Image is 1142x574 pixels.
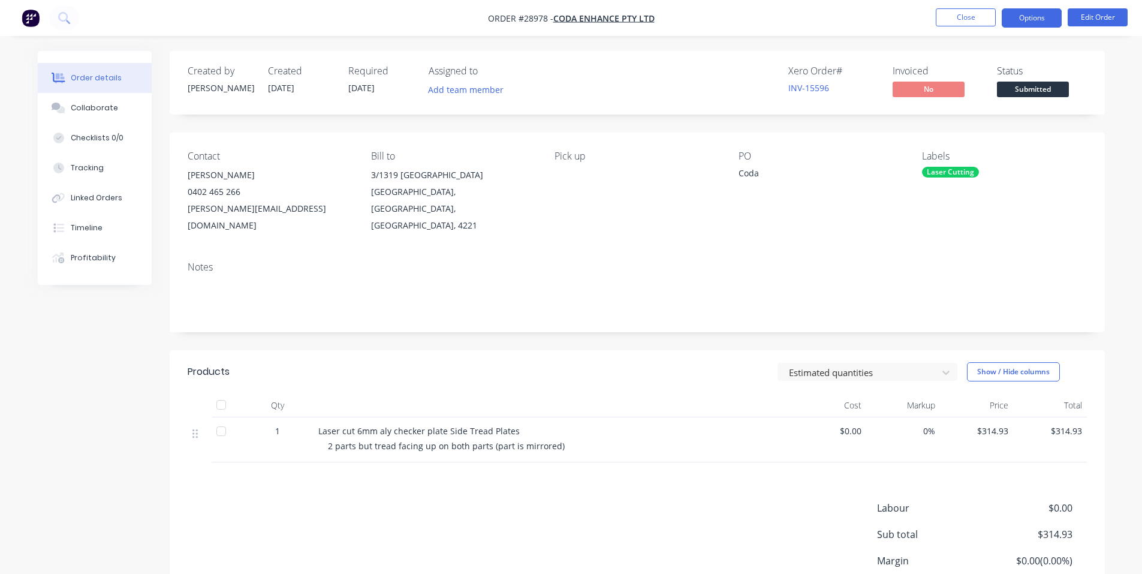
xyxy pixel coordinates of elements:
span: $314.93 [945,425,1009,437]
div: Timeline [71,223,103,233]
div: Contact [188,151,352,162]
div: Profitability [71,253,116,263]
div: Qty [242,393,314,417]
button: Add team member [421,82,510,98]
div: 3/1319 [GEOGRAPHIC_DATA] [371,167,535,184]
div: Markup [866,393,940,417]
div: Price [940,393,1014,417]
button: Submitted [997,82,1069,100]
button: Edit Order [1068,8,1128,26]
div: Laser Cutting [922,167,979,178]
div: 3/1319 [GEOGRAPHIC_DATA][GEOGRAPHIC_DATA], [GEOGRAPHIC_DATA], [GEOGRAPHIC_DATA], 4221 [371,167,535,234]
span: $0.00 ( 0.00 %) [983,554,1072,568]
div: Labels [922,151,1086,162]
span: Submitted [997,82,1069,97]
button: Options [1002,8,1062,28]
span: $0.00 [798,425,862,437]
button: Tracking [38,153,152,183]
button: Profitability [38,243,152,273]
div: Order details [71,73,122,83]
span: 2 parts but tread facing up on both parts (part is mirrored) [328,440,565,452]
div: [PERSON_NAME] [188,167,352,184]
button: Add team member [429,82,510,98]
div: Tracking [71,163,104,173]
div: Bill to [371,151,535,162]
div: PO [739,151,903,162]
div: [GEOGRAPHIC_DATA], [GEOGRAPHIC_DATA], [GEOGRAPHIC_DATA], 4221 [371,184,535,234]
span: No [893,82,965,97]
div: Total [1013,393,1087,417]
div: Created [268,65,334,77]
button: Collaborate [38,93,152,123]
div: Assigned to [429,65,549,77]
div: Collaborate [71,103,118,113]
button: Order details [38,63,152,93]
div: Status [997,65,1087,77]
span: Sub total [877,527,984,542]
div: Pick up [555,151,719,162]
button: Show / Hide columns [967,362,1060,381]
button: Timeline [38,213,152,243]
div: [PERSON_NAME]0402 465 266[PERSON_NAME][EMAIL_ADDRESS][DOMAIN_NAME] [188,167,352,234]
div: Notes [188,262,1087,273]
span: 1 [275,425,280,437]
span: [DATE] [268,82,294,94]
div: 0402 465 266 [188,184,352,200]
div: Created by [188,65,254,77]
span: [DATE] [348,82,375,94]
div: Xero Order # [788,65,878,77]
a: Coda Enhance Pty Ltd [553,13,655,24]
span: 0% [871,425,935,437]
span: Order #28978 - [488,13,553,24]
div: Checklists 0/0 [71,133,123,143]
div: [PERSON_NAME][EMAIL_ADDRESS][DOMAIN_NAME] [188,200,352,234]
div: Invoiced [893,65,983,77]
div: Products [188,365,230,379]
span: Margin [877,554,984,568]
div: Linked Orders [71,193,122,203]
button: Checklists 0/0 [38,123,152,153]
button: Close [936,8,996,26]
img: Factory [22,9,40,27]
button: Linked Orders [38,183,152,213]
span: Laser cut 6mm aly checker plate Side Tread Plates [318,425,520,437]
div: Cost [793,393,867,417]
span: $314.93 [1018,425,1082,437]
div: Coda [739,167,888,184]
span: $314.93 [983,527,1072,542]
a: INV-15596 [788,82,829,94]
div: Required [348,65,414,77]
div: [PERSON_NAME] [188,82,254,94]
span: Labour [877,501,984,515]
span: $0.00 [983,501,1072,515]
